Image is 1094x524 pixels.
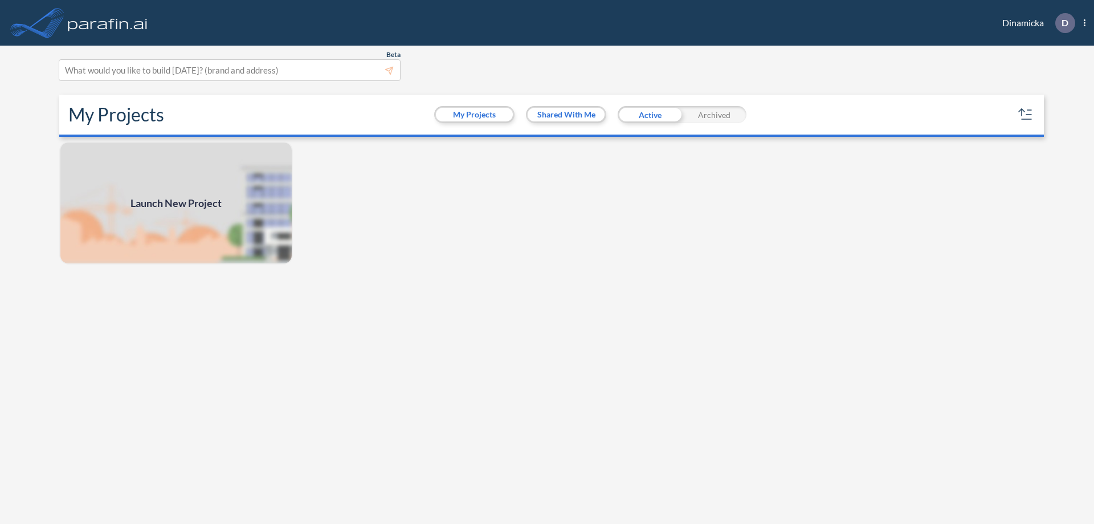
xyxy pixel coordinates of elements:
[528,108,605,121] button: Shared With Me
[59,141,293,265] img: add
[66,11,150,34] img: logo
[386,50,401,59] span: Beta
[682,106,746,123] div: Archived
[436,108,513,121] button: My Projects
[130,196,222,211] span: Launch New Project
[59,141,293,265] a: Launch New Project
[618,106,682,123] div: Active
[68,104,164,125] h2: My Projects
[1062,18,1068,28] p: D
[1017,105,1035,124] button: sort
[985,13,1085,33] div: Dinamicka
